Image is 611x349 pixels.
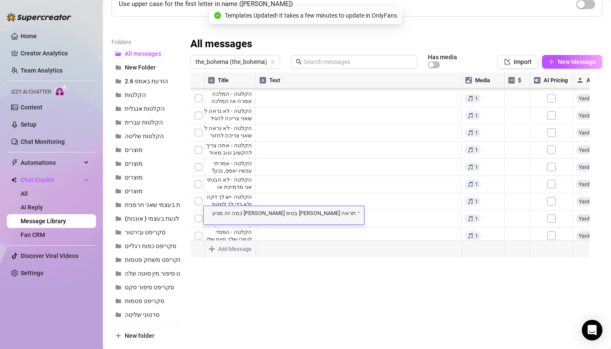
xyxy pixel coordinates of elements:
span: import [504,59,510,65]
button: הקלטות שליטה [111,129,180,143]
span: מוצרים [125,174,143,181]
a: AI Reply [21,204,43,211]
button: Import [497,55,539,69]
img: logo-BBDzfeDw.svg [7,13,71,21]
span: סקריפט משחק פטמות [125,256,182,263]
a: Discover Viral Videos [21,252,78,259]
a: Creator Analytics [21,46,89,60]
a: Team Analytics [21,67,63,74]
span: folder [115,312,121,318]
span: folder [115,270,121,276]
span: New folder [125,332,154,339]
span: check-circle [214,12,221,19]
span: folder [115,147,121,153]
button: סקריפט - סרטון מלא איך אני נוגעת בעצמי שאני חרמנית [111,198,180,212]
button: סקריפט משחק פטמות [111,253,180,267]
span: הקלטות אנגלית [125,105,165,112]
a: Chat Monitoring [21,138,65,145]
span: thunderbolt [11,159,18,166]
span: Templates Updated! It takes a few minutes to update in OnlyFans [225,11,397,20]
span: team [270,59,275,64]
button: All messages [111,47,180,61]
span: search [296,59,302,65]
button: מוצרים [111,157,180,170]
span: folder [115,119,121,125]
span: folder-open [115,51,121,57]
button: סקריפט ובירטור [111,225,180,239]
button: סקריפט פטמות [111,294,180,308]
span: סקריפט סיפור מין סוטה שלה [125,270,197,277]
textarea: ״ תראה [PERSON_NAME] בטיפ [PERSON_NAME] כמה זה מגיע לך ״ [204,209,364,216]
span: Import [514,58,532,65]
button: סרטוני שליטה [111,308,180,322]
span: folder [115,78,121,84]
span: מוצרים [125,146,143,153]
article: Folders [111,37,180,47]
button: סקריפט סיפור מין סוטה שלה [111,267,180,280]
input: Search messages [304,57,412,67]
span: folder [115,284,121,290]
span: folder [115,215,121,222]
span: All messages [125,50,161,57]
span: folder [115,92,121,98]
span: סקריפט פטמות [125,297,164,304]
button: הקלטות אנגלית [111,102,180,115]
span: folder [115,174,121,180]
span: folder [115,106,121,112]
span: New Message [558,58,596,65]
span: מוצרים [125,188,143,194]
span: סקריפט כפות רגליים [125,243,176,249]
button: הודעת באמפ 2.6 [111,74,180,88]
span: סקריפט ובירטור [125,229,166,236]
a: Content [21,104,42,111]
span: הקלטות עברית [125,119,163,126]
button: New folder [111,329,180,343]
button: הקלטות [111,88,180,102]
span: plus [115,333,121,339]
a: Settings [21,270,43,276]
span: New Folder [125,64,156,71]
button: מוצרים [111,143,180,157]
a: All [21,190,28,197]
span: folder [115,202,121,208]
span: Izzy AI Chatter [11,88,51,96]
button: מוצרים [111,184,180,198]
a: Home [21,33,37,39]
span: folder [115,257,121,263]
span: סרטוני שליטה [125,311,160,318]
span: folder [115,298,121,304]
div: Open Intercom Messenger [582,320,602,340]
button: New Message [542,55,602,69]
span: סקריפט - סרטון מלא איך אני נוגעת בעצמי שאני חרמנית [125,201,264,208]
span: the_bohema (the_bohema) [196,55,275,68]
img: AI Chatter [54,85,68,97]
span: plus [548,59,554,65]
span: סקריפט סיפור סקס [125,284,174,291]
button: הקלטות עברית [111,115,180,129]
span: folder [115,229,121,235]
button: סקריפט איך אני אוהבת לגעת בעצמי ( אוננות) [111,212,180,225]
button: סקריפט כפות רגליים [111,239,180,253]
span: הודעת באמפ 2.6 [125,78,168,85]
span: סקריפט איך אני אוהבת לגעת בעצמי ( אוננות) [125,215,238,222]
span: Chat Copilot [21,173,81,187]
span: מוצרים [125,160,143,167]
a: Message Library [21,218,66,225]
a: Fan CRM [21,231,45,238]
span: folder [115,64,121,70]
h3: All messages [190,37,252,51]
a: Setup [21,121,36,128]
article: Has media [428,55,457,60]
button: סקריפט סיפור סקס [111,280,180,294]
span: folder [115,243,121,249]
span: folder [115,161,121,167]
button: New Folder [111,61,180,74]
img: Chat Copilot [11,177,17,183]
span: Automations [21,156,81,170]
button: מוצרים [111,170,180,184]
span: הקלטות שליטה [125,133,164,140]
span: הקלטות [125,91,146,98]
span: folder [115,133,121,139]
span: folder [115,188,121,194]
